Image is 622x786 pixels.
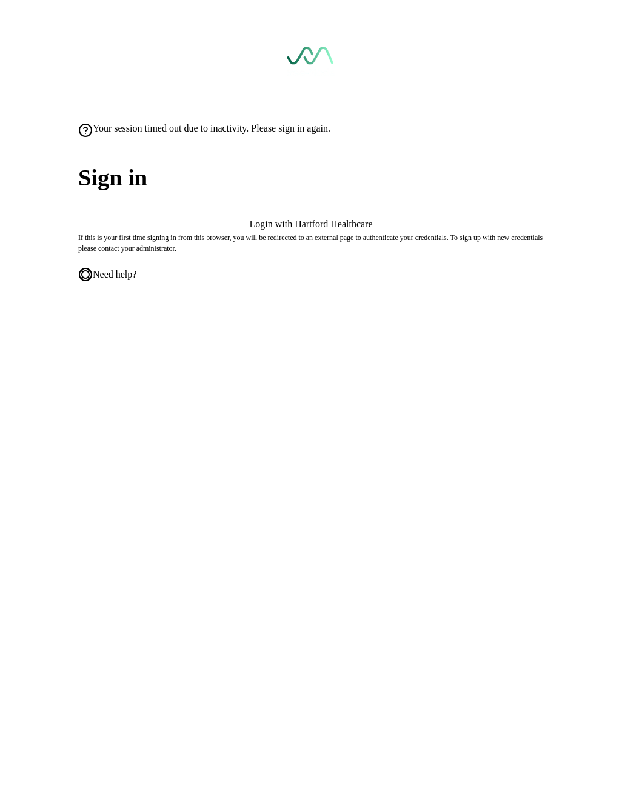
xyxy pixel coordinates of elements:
span: If this is your first time signing in from this browser, you will be redirected to an external pa... [78,233,543,253]
span: Your session timed out due to inactivity. Please sign in again. [93,123,330,134]
img: See-Mode Logo [287,47,335,76]
button: Login with Hartford Healthcare [78,219,544,230]
span: Sign in [78,161,544,196]
a: Go to sign in [287,47,335,76]
a: Need help? [78,267,136,282]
